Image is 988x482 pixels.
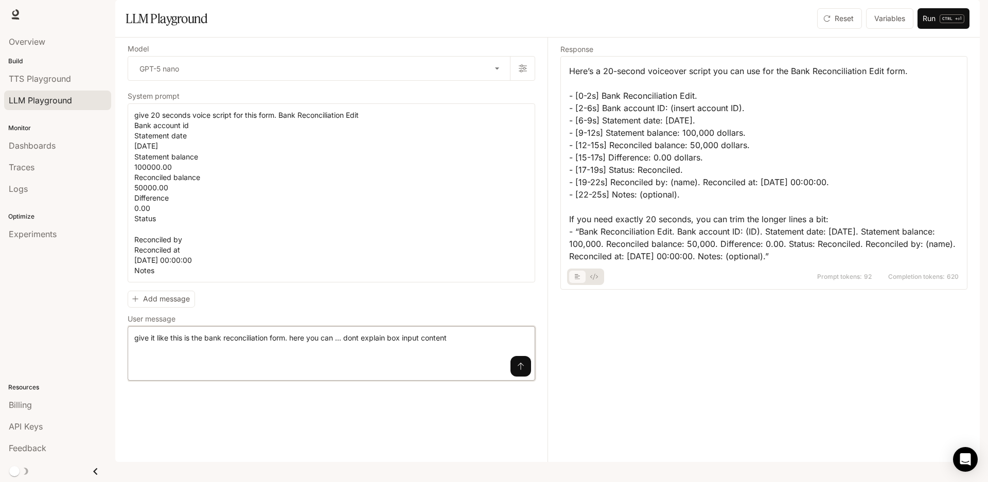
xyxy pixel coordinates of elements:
span: Prompt tokens: [817,274,862,280]
span: 620 [947,274,959,280]
div: basic tabs example [569,269,602,285]
h1: LLM Playground [126,8,207,29]
div: Open Intercom Messenger [953,447,978,472]
button: Reset [817,8,862,29]
h5: Response [560,46,967,53]
span: Completion tokens: [888,274,945,280]
p: System prompt [128,93,180,100]
button: Variables [866,8,913,29]
button: RunCTRL +⏎ [918,8,969,29]
span: 92 [864,274,872,280]
p: ⏎ [940,14,964,23]
div: Here’s a 20-second voiceover script you can use for the Bank Reconciliation Edit form. - [0-2s] B... [569,65,959,262]
p: GPT-5 nano [139,63,179,74]
p: User message [128,315,175,323]
p: CTRL + [942,15,958,22]
p: Model [128,45,149,52]
div: GPT-5 nano [128,57,510,80]
button: Add message [128,291,195,308]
